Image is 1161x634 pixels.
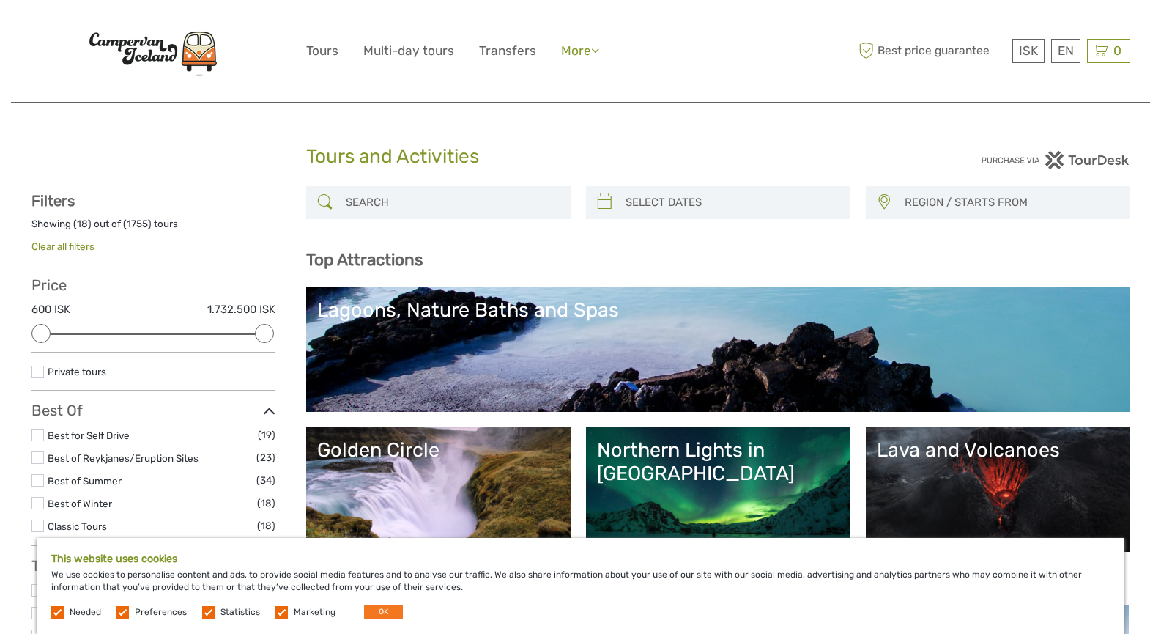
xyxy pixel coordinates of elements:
[898,191,1123,215] button: REGION / STARTS FROM
[135,606,187,619] label: Preferences
[257,517,275,534] span: (18)
[168,23,186,40] button: Open LiveChat chat widget
[1051,39,1080,63] div: EN
[306,40,338,62] a: Tours
[877,438,1119,541] a: Lava and Volcanoes
[1111,43,1124,58] span: 0
[306,250,423,270] b: Top Attractions
[877,438,1119,462] div: Lava and Volcanoes
[1019,43,1038,58] span: ISK
[51,553,1110,565] h5: This website uses cookies
[363,40,454,62] a: Multi-day tours
[561,40,599,62] a: More
[258,427,275,443] span: (19)
[317,298,1119,322] div: Lagoons, Nature Baths and Spas
[220,606,260,619] label: Statistics
[37,538,1124,634] div: We use cookies to personalise content and ads, to provide social media features and to analyse ou...
[48,475,122,487] a: Best of Summer
[207,302,275,317] label: 1.732.500 ISK
[73,21,234,82] img: Scandinavian Travel
[340,190,563,215] input: SEARCH
[21,26,166,37] p: We're away right now. Please check back later!
[77,217,88,231] label: 18
[31,302,70,317] label: 600 ISK
[127,217,148,231] label: 1755
[620,190,843,215] input: SELECT DATES
[317,438,560,541] a: Golden Circle
[317,438,560,462] div: Golden Circle
[317,298,1119,401] a: Lagoons, Nature Baths and Spas
[48,430,130,441] a: Best for Self Drive
[70,606,101,619] label: Needed
[256,449,275,466] span: (23)
[364,605,403,619] button: OK
[48,520,107,532] a: Classic Tours
[31,276,275,294] h3: Price
[257,495,275,512] span: (18)
[31,557,275,575] h3: Travel Method
[306,145,856,169] h1: Tours and Activities
[31,240,94,252] a: Clear all filters
[48,366,106,377] a: Private tours
[294,606,335,619] label: Marketing
[981,151,1130,169] img: PurchaseViaTourDesk.png
[856,39,1009,63] span: Best price guarantee
[31,402,275,419] h3: Best Of
[256,472,275,489] span: (34)
[597,438,839,541] a: Northern Lights in [GEOGRAPHIC_DATA]
[48,452,199,464] a: Best of Reykjanes/Eruption Sites
[31,192,75,210] strong: Filters
[479,40,536,62] a: Transfers
[597,438,839,486] div: Northern Lights in [GEOGRAPHIC_DATA]
[31,217,275,240] div: Showing ( ) out of ( ) tours
[48,498,112,509] a: Best of Winter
